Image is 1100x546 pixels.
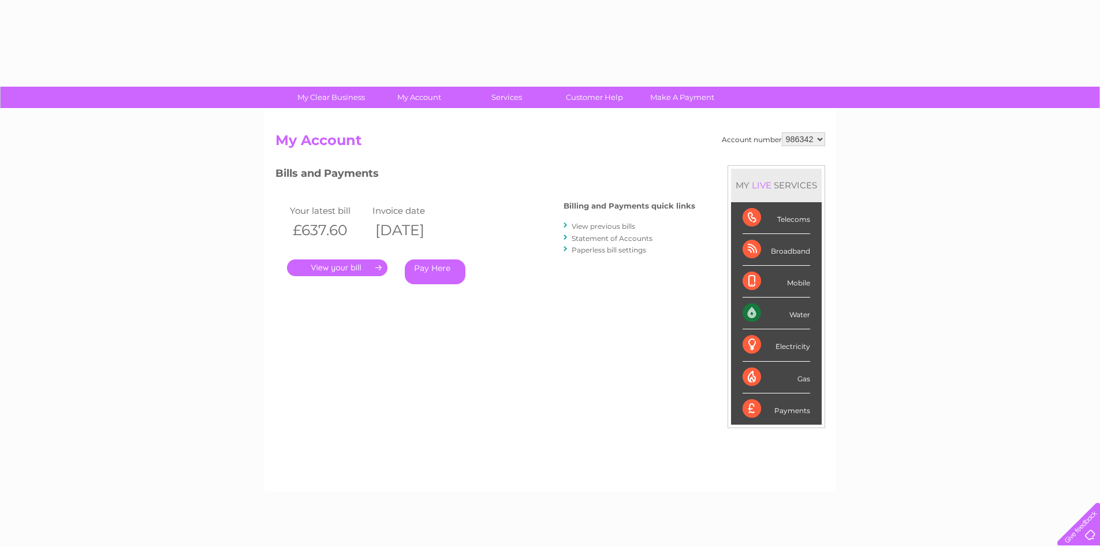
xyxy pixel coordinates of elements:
div: Telecoms [743,202,810,234]
a: My Account [371,87,467,108]
div: Water [743,298,810,329]
a: View previous bills [572,222,635,231]
div: LIVE [750,180,774,191]
a: . [287,259,387,276]
div: Electricity [743,329,810,361]
a: My Clear Business [284,87,379,108]
th: [DATE] [370,218,453,242]
a: Pay Here [405,259,465,284]
a: Customer Help [547,87,642,108]
a: Statement of Accounts [572,234,652,243]
div: Payments [743,393,810,425]
a: Paperless bill settings [572,246,646,254]
h4: Billing and Payments quick links [564,202,695,210]
h2: My Account [275,132,825,154]
div: Gas [743,362,810,393]
div: Broadband [743,234,810,266]
div: Mobile [743,266,810,298]
div: MY SERVICES [731,169,822,202]
div: Account number [722,132,825,146]
th: £637.60 [287,218,370,242]
td: Your latest bill [287,203,370,218]
a: Make A Payment [635,87,730,108]
h3: Bills and Payments [275,165,695,185]
a: Services [459,87,554,108]
td: Invoice date [370,203,453,218]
